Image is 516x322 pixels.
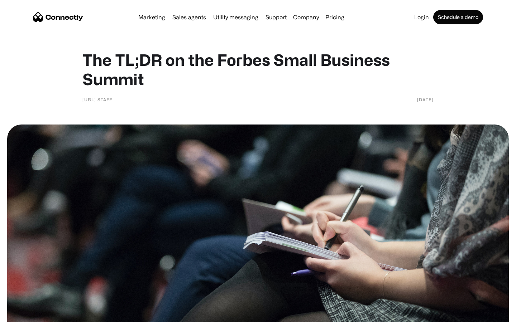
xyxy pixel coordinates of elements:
[14,309,43,319] ul: Language list
[210,14,261,20] a: Utility messaging
[135,14,168,20] a: Marketing
[322,14,347,20] a: Pricing
[293,12,319,22] div: Company
[7,309,43,319] aside: Language selected: English
[433,10,483,24] a: Schedule a demo
[82,50,434,89] h1: The TL;DR on the Forbes Small Business Summit
[82,96,112,103] div: [URL] Staff
[417,96,434,103] div: [DATE]
[411,14,432,20] a: Login
[169,14,209,20] a: Sales agents
[263,14,290,20] a: Support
